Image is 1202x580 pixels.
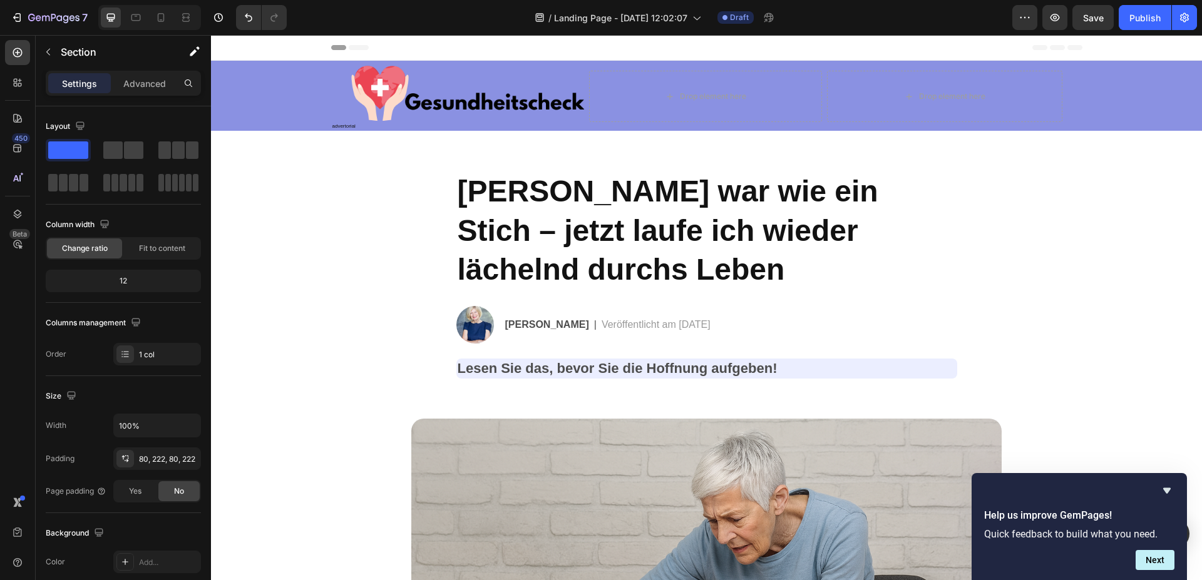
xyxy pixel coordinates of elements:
div: Layout [46,118,88,135]
p: Veröffentlicht am [DATE] [391,282,500,297]
h2: [PERSON_NAME] war wie ein Stich – jetzt laufe ich wieder lächelnd durchs Leben [245,136,746,255]
div: Beta [9,229,30,239]
span: Draft [730,12,749,23]
div: Page padding [46,486,106,497]
p: Lesen Sie das, bevor Sie die Hoffnung aufgeben! [247,325,745,343]
div: Padding [46,453,74,464]
div: Column width [46,216,112,233]
div: Columns management [46,315,143,332]
div: Order [46,349,66,360]
div: Add... [139,557,198,568]
div: Drop element here [469,56,535,66]
p: Settings [62,77,97,90]
p: | [383,282,386,297]
div: Size [46,388,79,405]
img: gempages_584953866907288210-bb1cfec3-b3f1-419b-a6ee-87d2913a0d13.jpg [245,271,283,308]
p: 7 [82,10,88,25]
div: Color [46,556,65,567]
button: Hide survey [1159,483,1174,498]
p: Quick feedback to build what you need. [984,528,1174,540]
div: 12 [48,272,198,290]
div: 450 [12,133,30,143]
span: Save [1083,13,1104,23]
span: Yes [129,486,141,497]
strong: [PERSON_NAME] [294,284,378,295]
div: 1 col [139,349,198,360]
div: Background [46,525,106,542]
p: Section [61,44,163,59]
input: Auto [114,414,200,437]
div: Help us improve GemPages! [984,483,1174,570]
iframe: Design area [211,35,1202,580]
span: No [174,486,184,497]
button: 7 [5,5,93,30]
div: Width [46,420,66,431]
div: Undo/Redo [236,5,287,30]
h2: Help us improve GemPages! [984,508,1174,523]
span: Fit to content [139,243,185,254]
div: 80, 222, 80, 222 [139,454,198,465]
span: Change ratio [62,243,108,254]
h2: advertorial [120,87,871,96]
button: Save [1072,5,1114,30]
button: Next question [1136,550,1174,570]
div: Drop element here [708,56,774,66]
p: Advanced [123,77,166,90]
div: Publish [1129,11,1161,24]
span: Landing Page - [DATE] 12:02:07 [554,11,687,24]
span: / [548,11,552,24]
button: Publish [1119,5,1171,30]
